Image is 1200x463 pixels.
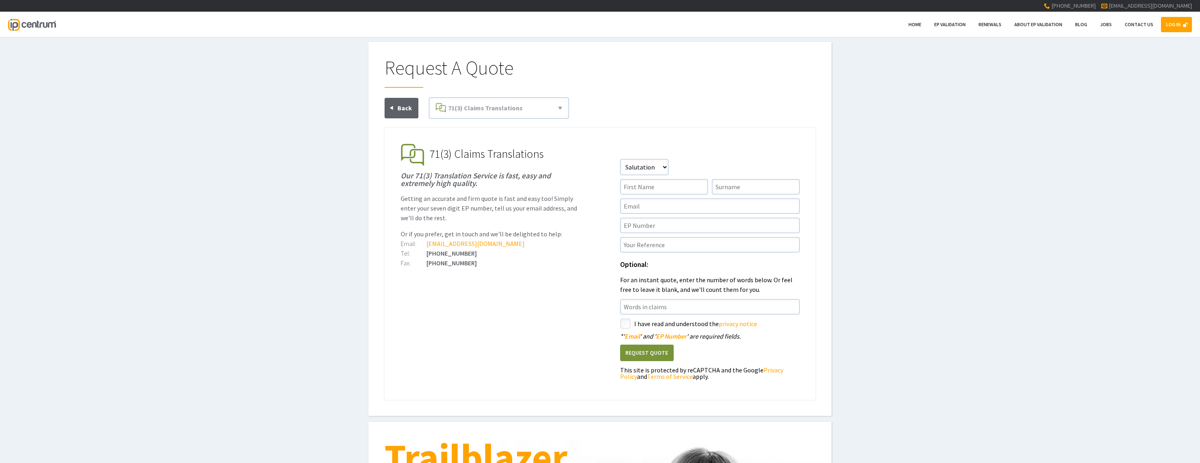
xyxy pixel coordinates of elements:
input: Email [620,198,800,214]
a: Home [903,17,927,32]
span: 71(3) Claims Translations [430,147,544,161]
span: EP Validation [934,21,966,27]
label: styled-checkbox [620,318,631,329]
input: Your Reference [620,237,800,252]
span: 71(3) Claims Translations [448,104,523,112]
p: Getting an accurate and firm quote is fast and easy too! Simply enter your seven digit EP number,... [401,194,580,223]
a: About EP Validation [1009,17,1068,32]
h1: Request A Quote [385,58,815,88]
div: ' ' and ' ' are required fields. [620,333,800,339]
a: LOG IN [1161,17,1192,32]
div: [PHONE_NUMBER] [401,250,580,256]
h1: Our 71(3) Translation Service is fast, easy and extremely high quality. [401,172,580,187]
span: About EP Validation [1014,21,1062,27]
label: I have read and understood the [634,318,800,329]
input: Words in claims [620,299,800,314]
div: This site is protected by reCAPTCHA and the Google and apply. [620,367,800,380]
a: Privacy Policy [620,366,783,380]
a: [EMAIL_ADDRESS][DOMAIN_NAME] [1109,2,1192,9]
input: EP Number [620,218,800,233]
a: Jobs [1095,17,1117,32]
span: Contact Us [1125,21,1153,27]
span: Renewals [979,21,1001,27]
a: EP Validation [929,17,971,32]
a: Back [385,98,418,118]
span: EP Number [656,332,687,340]
input: Surname [712,179,800,194]
div: Tel: [401,250,426,256]
span: Email [625,332,640,340]
span: Blog [1075,21,1087,27]
p: For an instant quote, enter the number of words below. Or feel free to leave it blank, and we'll ... [620,275,800,294]
a: IP Centrum [8,12,56,37]
span: Back [397,104,412,112]
p: Or if you prefer, get in touch and we'll be delighted to help: [401,229,580,239]
a: [EMAIL_ADDRESS][DOMAIN_NAME] [426,240,525,248]
a: privacy notice [719,320,757,328]
input: First Name [620,179,708,194]
button: Request Quote [620,345,674,361]
div: [PHONE_NUMBER] [401,260,580,266]
a: Terms of Service [647,372,693,380]
a: Contact Us [1119,17,1159,32]
a: Blog [1070,17,1092,32]
span: [PHONE_NUMBER] [1051,2,1096,9]
div: Email: [401,240,426,247]
span: Home [908,21,921,27]
a: Renewals [973,17,1007,32]
a: 71(3) Claims Translations [432,101,565,115]
span: Jobs [1100,21,1112,27]
h1: Optional: [620,261,800,269]
div: Fax: [401,260,426,266]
